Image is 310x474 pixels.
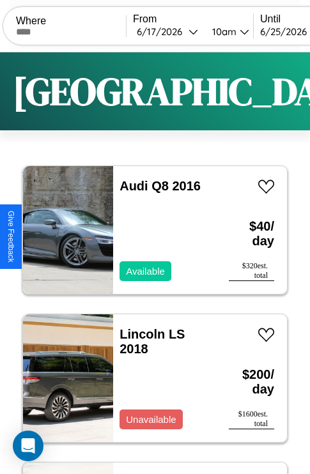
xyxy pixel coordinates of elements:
p: Unavailable [126,411,176,428]
div: $ 1600 est. total [229,409,274,429]
button: 10am [202,25,253,38]
button: 6/17/2026 [133,25,202,38]
p: Available [126,263,165,280]
div: $ 320 est. total [229,261,274,281]
div: 6 / 17 / 2026 [137,26,189,38]
h3: $ 200 / day [229,355,274,409]
h3: $ 40 / day [229,206,274,261]
div: 10am [206,26,240,38]
label: Where [16,15,126,27]
div: Open Intercom Messenger [13,431,43,461]
div: Give Feedback [6,211,15,263]
a: Audi Q8 2016 [120,179,201,193]
label: From [133,13,253,25]
a: Lincoln LS 2018 [120,327,185,356]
